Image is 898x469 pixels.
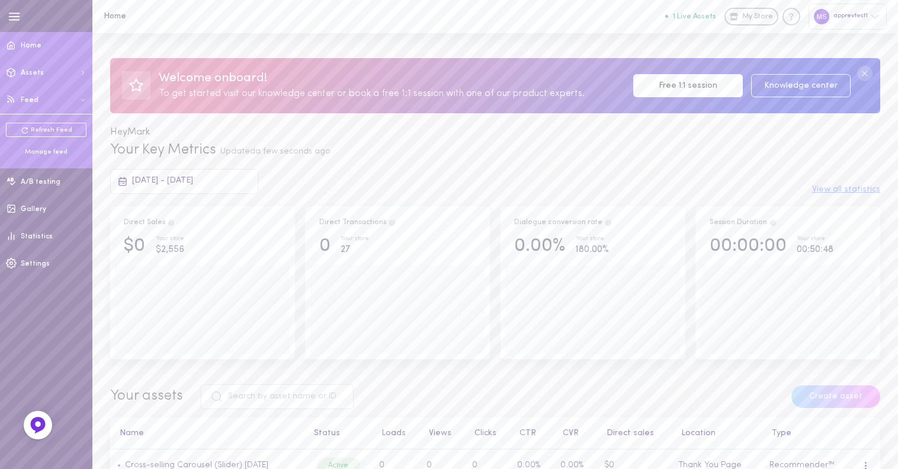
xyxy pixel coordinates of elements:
[21,260,50,267] span: Settings
[159,87,625,101] div: To get started visit our knowledge center or book a free 1:1 session with one of our product expe...
[576,243,609,257] div: 180.00%
[114,429,144,438] button: Name
[742,12,773,23] span: My Store
[557,429,579,438] button: CVR
[124,218,175,228] div: Direct Sales
[633,74,743,97] a: Free 1:1 session
[341,243,369,257] div: 27
[388,219,396,226] span: Total transactions from users who clicked on a product through Dialogue assets, and purchased the...
[6,148,86,157] div: Manage feed
[21,178,60,186] span: A/B testing
[21,69,44,76] span: Assets
[6,123,86,137] a: Refresh Feed
[514,236,565,257] div: 0.00%
[665,12,724,21] a: 1 Live Assets
[809,4,887,29] div: apprevtest1
[21,42,41,49] span: Home
[797,236,833,243] div: Your store
[110,143,216,157] span: Your Key Metrics
[812,186,880,194] button: View all statistics
[710,236,787,257] div: 00:00:00
[791,385,880,408] button: Create asset
[423,429,451,438] button: Views
[601,429,654,438] button: Direct sales
[110,389,183,403] span: Your assets
[469,429,496,438] button: Clicks
[110,127,150,137] span: Hey Mark
[124,236,145,257] div: $0
[376,429,406,438] button: Loads
[159,70,625,87] div: Welcome onboard!
[514,429,536,438] button: CTR
[156,236,184,243] div: Your store
[514,218,612,228] div: Dialogue conversion rate
[21,206,46,213] span: Gallery
[132,176,193,185] span: [DATE] - [DATE]
[156,243,184,257] div: $2,556
[319,218,396,228] div: Direct Transactions
[604,219,612,226] span: The percentage of users who interacted with one of Dialogue`s assets and ended up purchasing in t...
[21,97,39,104] span: Feed
[167,219,175,226] span: Direct Sales are the result of users clicking on a product and then purchasing the exact same pro...
[319,236,331,257] div: 0
[797,243,833,257] div: 00:50:48
[341,236,369,243] div: Your store
[104,12,299,21] h1: Home
[782,8,800,25] div: Knowledge center
[766,429,791,438] button: Type
[201,384,354,409] input: Search by asset name or ID
[308,429,340,438] button: Status
[751,74,851,97] a: Knowledge center
[29,416,47,434] img: Feedback Button
[675,429,716,438] button: Location
[220,147,331,156] span: Updated a few seconds ago
[576,236,609,243] div: Your store
[710,218,777,228] div: Session Duration
[21,233,53,240] span: Statistics
[769,219,777,226] span: Track how your session duration increase once users engage with your Assets
[665,12,716,20] button: 1 Live Assets
[724,8,778,25] a: My Store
